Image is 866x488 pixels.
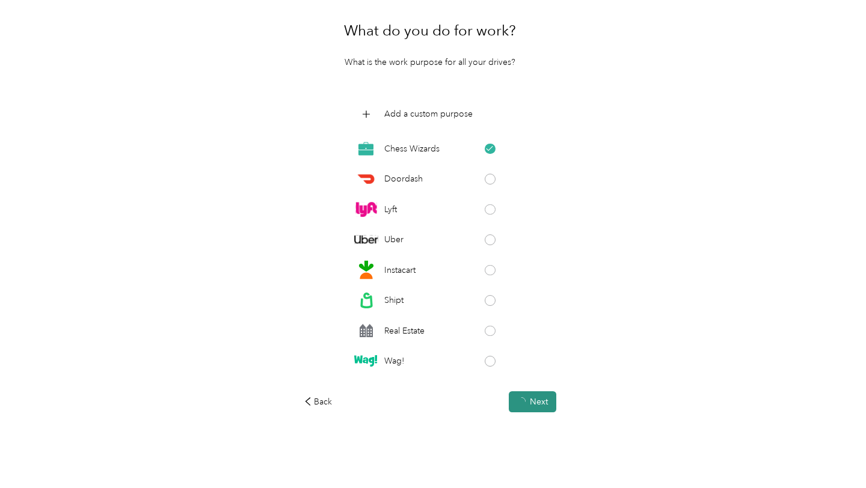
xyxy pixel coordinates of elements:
[384,355,404,367] p: Wag!
[509,391,556,412] button: Next
[384,294,404,307] p: Shipt
[384,233,404,246] p: Uber
[384,108,473,120] p: Add a custom purpose
[304,395,333,408] div: Back
[384,203,397,216] p: Lyft
[384,264,416,276] p: Instacart
[384,325,425,337] p: Real Estate
[344,16,516,45] h1: What do you do for work?
[345,56,515,69] p: What is the work purpose for all your drives?
[384,142,440,155] p: Chess Wizards
[799,421,866,488] iframe: Everlance-gr Chat Button Frame
[384,172,423,185] p: Doordash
